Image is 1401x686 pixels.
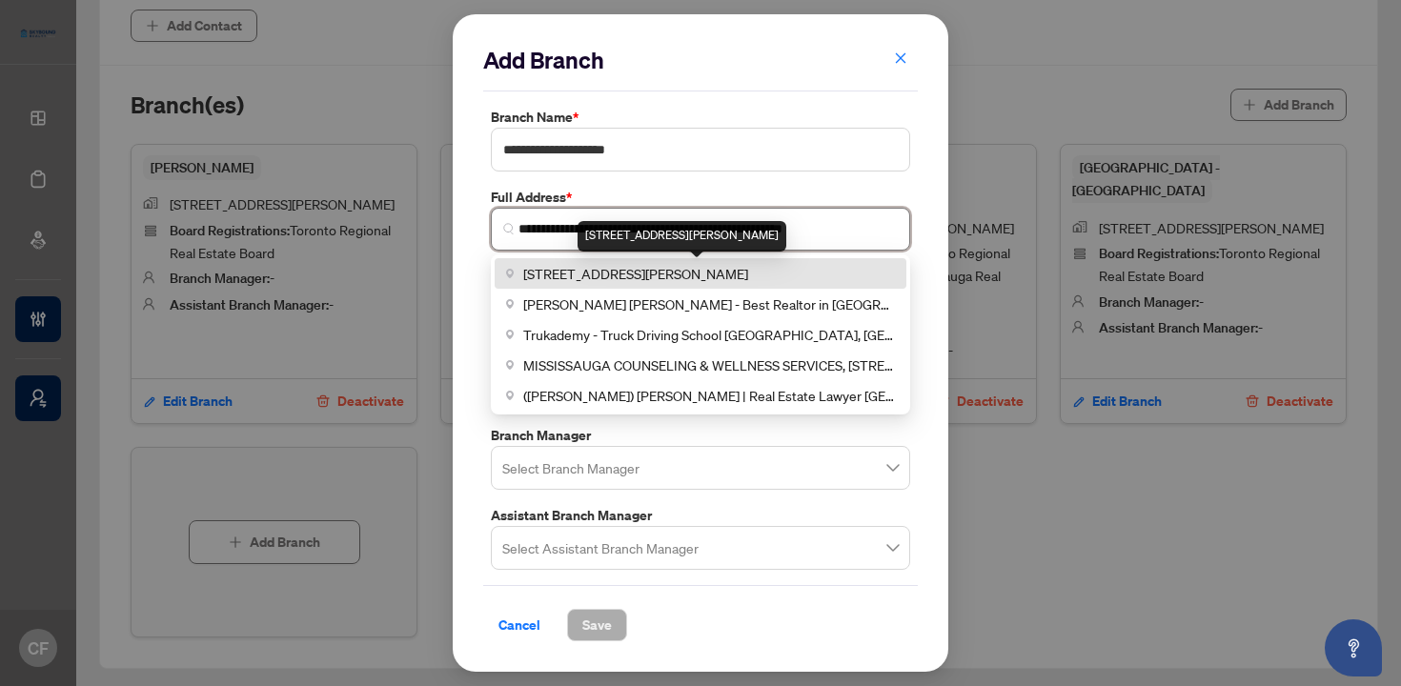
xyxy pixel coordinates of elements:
span: ([PERSON_NAME]) [PERSON_NAME] | Real Estate Lawyer [GEOGRAPHIC_DATA], [STREET_ADDRESS][PERSON_NAME] [523,385,895,406]
span: Trukademy - Truck Driving School [GEOGRAPHIC_DATA], [GEOGRAPHIC_DATA], [GEOGRAPHIC_DATA], [STREET... [523,324,895,345]
div: [STREET_ADDRESS][PERSON_NAME] [578,221,786,252]
span: [PERSON_NAME] [PERSON_NAME] - Best Realtor in [GEOGRAPHIC_DATA], [STREET_ADDRESS][PERSON_NAME] [523,293,895,314]
span: MISSISSAUGA COUNSELING & WELLNESS SERVICES, [STREET_ADDRESS][PERSON_NAME] [523,354,895,375]
span: Cancel [498,610,540,640]
h2: Add Branch [483,45,918,75]
button: Save [567,609,627,641]
label: Assistant Branch Manager [491,505,910,526]
img: search_icon [503,223,515,234]
span: close [894,51,907,65]
span: [STREET_ADDRESS][PERSON_NAME] [523,263,748,284]
label: Full Address [491,187,910,208]
button: Cancel [483,609,556,641]
label: Branch Name [491,107,910,128]
button: Open asap [1325,619,1382,676]
label: Branch Manager [491,425,910,446]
